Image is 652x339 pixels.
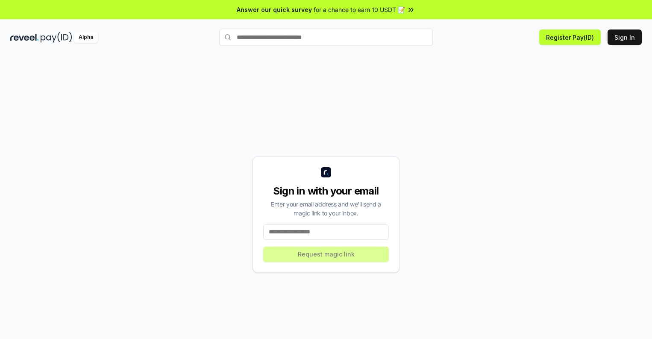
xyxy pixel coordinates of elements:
span: for a chance to earn 10 USDT 📝 [314,5,405,14]
div: Sign in with your email [263,184,389,198]
div: Enter your email address and we’ll send a magic link to your inbox. [263,200,389,218]
span: Answer our quick survey [237,5,312,14]
button: Register Pay(ID) [539,29,601,45]
img: reveel_dark [10,32,39,43]
img: pay_id [41,32,72,43]
div: Alpha [74,32,98,43]
button: Sign In [608,29,642,45]
img: logo_small [321,167,331,177]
